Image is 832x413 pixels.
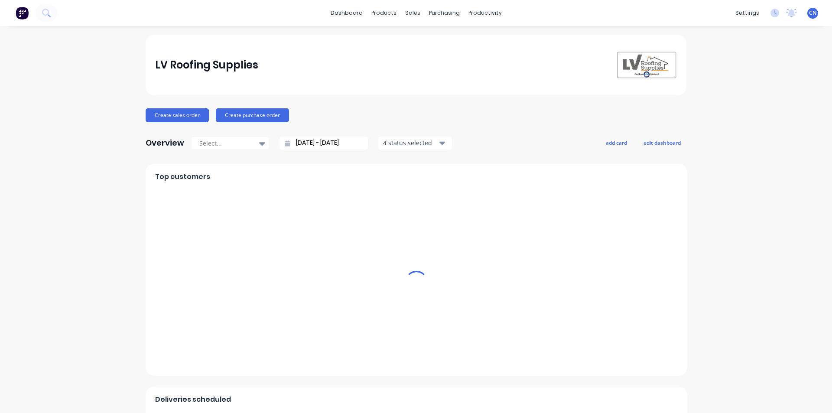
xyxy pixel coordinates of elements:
[146,134,184,152] div: Overview
[809,9,816,17] span: CN
[616,51,677,79] img: LV Roofing Supplies
[600,137,633,148] button: add card
[731,7,764,20] div: settings
[155,394,231,405] span: Deliveries scheduled
[155,172,210,182] span: Top customers
[401,7,425,20] div: sales
[464,7,506,20] div: productivity
[216,108,289,122] button: Create purchase order
[367,7,401,20] div: products
[383,138,438,147] div: 4 status selected
[638,137,686,148] button: edit dashboard
[326,7,367,20] a: dashboard
[146,108,209,122] button: Create sales order
[378,137,452,150] button: 4 status selected
[155,56,258,74] div: LV Roofing Supplies
[425,7,464,20] div: purchasing
[16,7,29,20] img: Factory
